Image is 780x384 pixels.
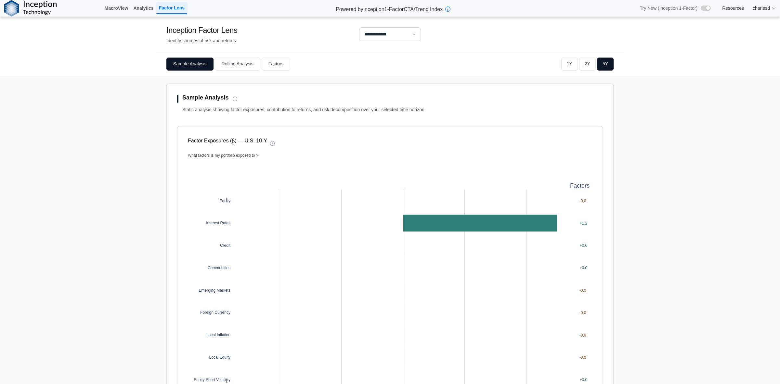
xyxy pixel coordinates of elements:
a: MacroView [102,3,131,14]
a: Analytics [131,3,156,14]
span: charlesd [753,5,770,12]
button: Sample Analysis [166,58,214,71]
h2: Sample Analysis [182,94,228,101]
p: Factor Exposures (β) — U.S. 10-Y [188,137,267,145]
div: Identify sources of risk and returns [166,37,312,44]
a: Factor Lens [156,2,187,14]
button: Rolling Analysis [215,58,260,71]
a: Resources [722,5,744,11]
h2: Powered by Inception 1-Factor CTA/Trend Index [333,4,445,13]
button: 1Y [561,58,578,71]
button: 5Y [597,58,614,71]
p: What factors is my portfolio exposed to ? [188,152,592,158]
p: Static analysis showing factor exposures, contribution to returns, and risk decomposition over yo... [182,106,603,113]
button: Factors [262,58,291,71]
div: Inception Factor Lens [166,24,312,36]
button: 2Y [579,58,596,71]
summary: charlesd [749,2,780,14]
span: tip_icon_section_sample [232,96,238,101]
span: Try New (Inception 1-Factor) [640,5,697,11]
